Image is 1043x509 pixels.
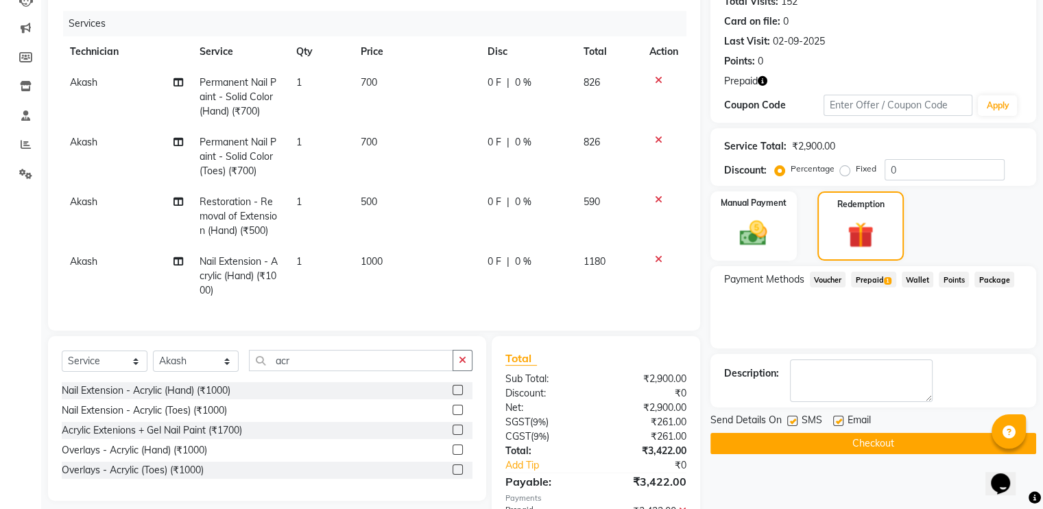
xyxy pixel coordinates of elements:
[724,366,779,381] div: Description:
[710,413,782,430] span: Send Details On
[361,196,377,208] span: 500
[505,493,686,504] div: Payments
[479,36,576,67] th: Disc
[515,195,531,209] span: 0 %
[361,76,377,88] span: 700
[495,415,596,429] div: ( )
[495,386,596,401] div: Discount:
[199,196,276,237] span: Restoration - Removal of Extension (Hand) (₹500)
[534,431,547,442] span: 9%
[758,54,763,69] div: 0
[724,272,804,287] span: Payment Methods
[851,272,896,287] span: Prepaid
[773,34,825,49] div: 02-09-2025
[361,136,377,148] span: 700
[721,197,787,209] label: Manual Payment
[839,219,882,251] img: _gift.svg
[70,196,97,208] span: Akash
[596,386,697,401] div: ₹0
[584,76,600,88] span: 826
[837,198,885,211] label: Redemption
[62,443,207,458] div: Overlays - Acrylic (Hand) (₹1000)
[249,350,453,371] input: Search or Scan
[507,75,509,90] span: |
[488,254,501,269] span: 0 F
[515,135,531,150] span: 0 %
[495,372,596,386] div: Sub Total:
[62,403,227,418] div: Nail Extension - Acrylic (Toes) (₹1000)
[724,14,780,29] div: Card on file:
[724,98,824,113] div: Coupon Code
[596,401,697,415] div: ₹2,900.00
[288,36,352,67] th: Qty
[824,95,973,116] input: Enter Offer / Coupon Code
[495,458,612,473] a: Add Tip
[710,433,1036,454] button: Checkout
[596,372,697,386] div: ₹2,900.00
[70,76,97,88] span: Akash
[724,139,787,154] div: Service Total:
[199,76,276,117] span: Permanent Nail Paint - Solid Color (Hand) (₹700)
[505,351,537,366] span: Total
[495,401,596,415] div: Net:
[505,430,531,442] span: CGST
[584,136,600,148] span: 826
[361,255,383,268] span: 1000
[199,136,276,177] span: Permanent Nail Paint - Solid Color (Toes) (₹700)
[62,463,204,477] div: Overlays - Acrylic (Toes) (₹1000)
[939,272,969,287] span: Points
[495,444,596,458] div: Total:
[584,196,600,208] span: 590
[70,255,97,268] span: Akash
[791,163,835,175] label: Percentage
[507,135,509,150] span: |
[495,429,596,444] div: ( )
[641,36,686,67] th: Action
[802,413,822,430] span: SMS
[296,255,302,268] span: 1
[724,163,767,178] div: Discount:
[62,36,191,67] th: Technician
[488,75,501,90] span: 0 F
[63,11,697,36] div: Services
[884,277,891,285] span: 1
[62,383,230,398] div: Nail Extension - Acrylic (Hand) (₹1000)
[978,95,1017,116] button: Apply
[810,272,846,287] span: Voucher
[533,416,546,427] span: 9%
[596,429,697,444] div: ₹261.00
[296,136,302,148] span: 1
[352,36,479,67] th: Price
[488,195,501,209] span: 0 F
[507,254,509,269] span: |
[856,163,876,175] label: Fixed
[515,254,531,269] span: 0 %
[296,196,302,208] span: 1
[199,255,277,296] span: Nail Extension - Acrylic (Hand) (₹1000)
[584,255,606,268] span: 1180
[62,423,242,438] div: Acrylic Extenions + Gel Nail Paint (₹1700)
[495,473,596,490] div: Payable:
[296,76,302,88] span: 1
[731,217,776,249] img: _cash.svg
[488,135,501,150] span: 0 F
[596,444,697,458] div: ₹3,422.00
[70,136,97,148] span: Akash
[974,272,1014,287] span: Package
[515,75,531,90] span: 0 %
[596,473,697,490] div: ₹3,422.00
[792,139,835,154] div: ₹2,900.00
[505,416,530,428] span: SGST
[724,74,758,88] span: Prepaid
[612,458,696,473] div: ₹0
[724,54,755,69] div: Points:
[848,413,871,430] span: Email
[724,34,770,49] div: Last Visit:
[783,14,789,29] div: 0
[575,36,640,67] th: Total
[596,415,697,429] div: ₹261.00
[902,272,934,287] span: Wallet
[985,454,1029,495] iframe: chat widget
[191,36,288,67] th: Service
[507,195,509,209] span: |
